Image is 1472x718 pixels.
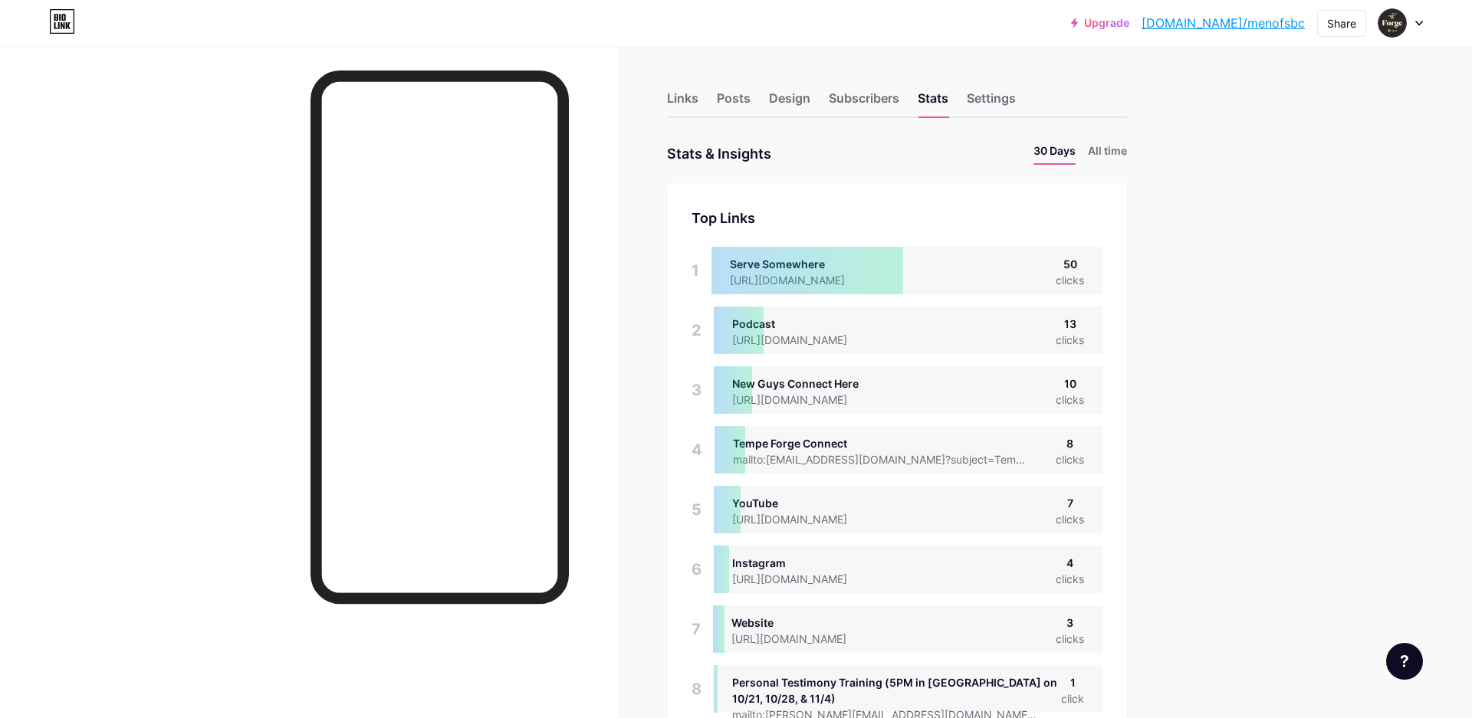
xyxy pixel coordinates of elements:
div: clicks [1056,272,1084,288]
div: Settings [967,89,1016,116]
div: Posts [717,89,751,116]
div: 4 [692,426,702,474]
div: click [1061,690,1084,707]
div: [URL][DOMAIN_NAME] [732,392,872,408]
div: 8 [1056,435,1084,451]
div: 10 [1056,375,1084,392]
div: clicks [1056,392,1084,408]
div: [URL][DOMAIN_NAME] [732,511,872,527]
li: 30 Days [1033,143,1076,165]
div: clicks [1056,511,1084,527]
div: 1 [692,247,699,294]
div: [URL][DOMAIN_NAME] [732,571,872,587]
div: 5 [692,486,701,533]
div: [URL][DOMAIN_NAME] [732,332,872,348]
div: YouTube [732,495,872,511]
div: 1 [1061,674,1084,690]
a: Upgrade [1071,17,1129,29]
a: [DOMAIN_NAME]/menofsbc [1142,14,1305,32]
div: clicks [1056,451,1084,467]
div: Stats [918,89,948,116]
div: Personal Testimony Training (5PM in [GEOGRAPHIC_DATA] on 10/21, 10/28, & 11/4) [732,674,1061,707]
div: 7 [692,605,701,653]
div: Share [1327,15,1356,31]
div: [URL][DOMAIN_NAME] [731,631,871,647]
div: clicks [1056,631,1084,647]
div: Website [731,615,871,631]
div: 50 [1056,256,1084,272]
img: menofsbc [1378,8,1407,38]
div: 13 [1056,316,1084,332]
div: Links [667,89,698,116]
div: Instagram [732,555,872,571]
div: 2 [692,307,701,354]
div: Podcast [732,316,872,332]
div: 4 [1056,555,1084,571]
div: clicks [1056,571,1084,587]
div: 3 [692,366,701,414]
div: Design [769,89,810,116]
div: mailto:[EMAIL_ADDRESS][DOMAIN_NAME]?subject=Tempe%20Forge&body=Please%20provide%20your%20name%20a... [733,451,1056,467]
div: clicks [1056,332,1084,348]
li: All time [1088,143,1127,165]
div: New Guys Connect Here [732,375,872,392]
div: 8 [692,665,701,713]
div: 3 [1056,615,1084,631]
div: 7 [1056,495,1084,511]
div: Tempe Forge Connect [733,435,1056,451]
div: 6 [692,546,701,593]
div: Stats & Insights [667,143,771,165]
div: Subscribers [829,89,899,116]
div: Top Links [692,208,1102,228]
